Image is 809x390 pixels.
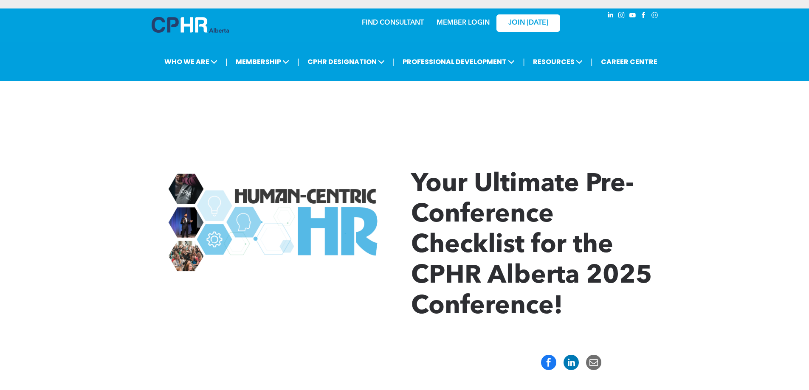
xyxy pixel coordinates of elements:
[400,54,517,70] span: PROFESSIONAL DEVELOPMENT
[297,53,299,70] li: |
[496,14,560,32] a: JOIN [DATE]
[437,20,490,26] a: MEMBER LOGIN
[226,53,228,70] li: |
[606,11,615,22] a: linkedin
[152,17,229,33] img: A blue and white logo for cp alberta
[530,54,585,70] span: RESOURCES
[411,172,652,320] span: Your Ultimate Pre-Conference Checklist for the CPHR Alberta 2025 Conference!
[162,54,220,70] span: WHO WE ARE
[598,54,660,70] a: CAREER CENTRE
[508,19,548,27] span: JOIN [DATE]
[233,54,292,70] span: MEMBERSHIP
[628,11,637,22] a: youtube
[639,11,648,22] a: facebook
[650,11,660,22] a: Social network
[393,53,395,70] li: |
[617,11,626,22] a: instagram
[523,53,525,70] li: |
[362,20,424,26] a: FIND CONSULTANT
[305,54,387,70] span: CPHR DESIGNATION
[591,53,593,70] li: |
